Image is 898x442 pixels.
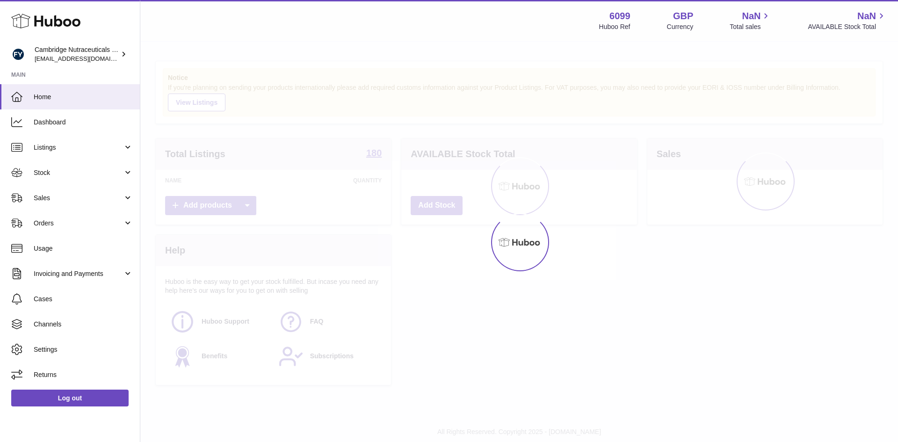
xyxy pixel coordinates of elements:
strong: GBP [673,10,693,22]
span: Dashboard [34,118,133,127]
span: Channels [34,320,133,329]
span: Settings [34,345,133,354]
span: NaN [742,10,760,22]
span: Orders [34,219,123,228]
span: Cases [34,295,133,304]
span: Returns [34,370,133,379]
span: Usage [34,244,133,253]
span: [EMAIL_ADDRESS][DOMAIN_NAME] [35,55,138,62]
a: NaN AVAILABLE Stock Total [808,10,887,31]
a: Log out [11,390,129,406]
span: Listings [34,143,123,152]
div: Currency [667,22,694,31]
strong: 6099 [609,10,630,22]
span: AVAILABLE Stock Total [808,22,887,31]
span: Stock [34,168,123,177]
img: huboo@camnutra.com [11,47,25,61]
div: Huboo Ref [599,22,630,31]
span: Home [34,93,133,101]
span: Total sales [730,22,771,31]
span: Sales [34,194,123,203]
span: NaN [857,10,876,22]
a: NaN Total sales [730,10,771,31]
div: Cambridge Nutraceuticals Ltd [35,45,119,63]
span: Invoicing and Payments [34,269,123,278]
